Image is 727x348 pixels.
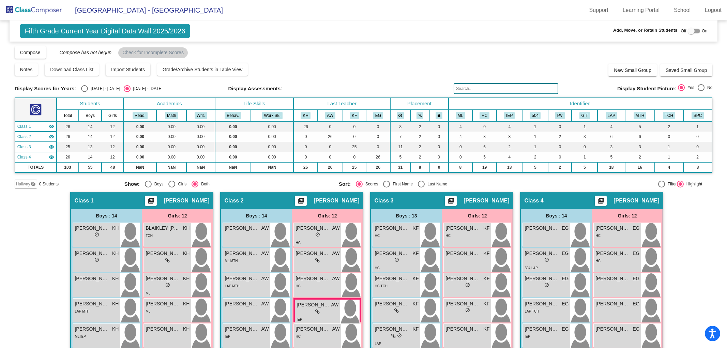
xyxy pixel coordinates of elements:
[445,250,480,257] span: [PERSON_NAME]
[625,110,655,121] th: Math Pullout Support
[684,181,702,187] div: Highlight
[57,162,79,172] td: 103
[555,112,565,119] button: PV
[625,132,655,142] td: 6
[472,110,497,121] th: Highly Capable
[497,142,522,152] td: 2
[445,234,450,238] span: HC
[522,132,548,142] td: 1
[597,121,625,132] td: 4
[17,123,31,130] span: Class 1
[562,225,569,232] span: EG
[597,142,625,152] td: 3
[373,112,383,119] button: EG
[49,124,54,129] mat-icon: visibility
[430,162,449,172] td: 0
[548,132,572,142] td: 2
[261,250,269,257] span: AW
[102,142,123,152] td: 12
[15,63,38,76] button: Notes
[318,110,343,121] th: Alyssa Wachtveitl
[215,162,251,172] td: NaN
[123,121,156,132] td: 0.00
[413,250,419,257] span: KF
[390,142,410,152] td: 11
[597,162,625,172] td: 18
[147,197,155,207] mat-icon: picture_as_pdf
[597,152,625,162] td: 5
[584,5,614,16] a: Support
[472,132,497,142] td: 8
[145,196,157,206] button: Print Students Details
[375,234,379,238] span: HC
[20,24,191,38] span: Fifth Grade Current Year Digital Data Wall 2025/2026
[49,144,54,150] mat-icon: visibility
[447,197,455,207] mat-icon: picture_as_pdf
[394,257,399,262] span: do_not_disturb_alt
[442,209,513,223] div: Girls: 12
[683,110,712,121] th: Speech Only
[548,142,572,152] td: 0
[633,250,639,257] span: EG
[75,225,109,232] span: [PERSON_NAME]
[296,241,300,245] span: HC
[79,152,102,162] td: 14
[74,197,93,204] span: Class 1
[366,152,390,162] td: 26
[88,86,120,92] div: [DATE] - [DATE]
[112,225,119,232] span: KH
[692,112,704,119] button: SPC
[668,5,696,16] a: School
[521,209,592,223] div: Boys : 14
[374,197,393,204] span: Class 3
[595,225,630,232] span: [PERSON_NAME] THU NGO
[50,67,93,72] span: Download Class List
[525,225,559,232] span: [PERSON_NAME]
[165,112,178,119] button: Math
[613,27,678,34] span: Add, Move, or Retain Students
[597,197,605,207] mat-icon: picture_as_pdf
[251,152,294,162] td: 0.00
[57,121,79,132] td: 26
[464,197,509,204] span: [PERSON_NAME]
[410,110,430,121] th: Keep with students
[186,142,215,152] td: 0.00
[634,112,647,119] button: MTH
[683,142,712,152] td: 0
[592,209,663,223] div: Girls: 12
[152,181,164,187] div: Boys
[186,162,215,172] td: NaN
[497,110,522,121] th: Individualized Education Plan
[314,197,359,204] span: [PERSON_NAME]
[504,112,515,119] button: IEP
[655,152,683,162] td: 1
[16,181,30,187] span: Hallway
[579,112,590,119] button: GIT
[215,98,293,110] th: Life Skills
[472,121,497,132] td: 0
[366,162,390,172] td: 26
[371,209,442,223] div: Boys : 13
[186,132,215,142] td: 0.00
[157,63,248,76] button: Grade/Archive Students in Table View
[332,225,339,232] span: AW
[30,181,36,187] mat-icon: visibility_off
[293,110,317,121] th: Kara Hope
[681,28,686,34] span: Off
[111,67,145,72] span: Import Students
[124,181,140,187] span: Show:
[71,209,142,223] div: Boys : 14
[449,162,472,172] td: 8
[251,121,294,132] td: 0.00
[343,162,366,172] td: 25
[195,112,207,119] button: Writ.
[318,142,343,152] td: 0
[293,98,390,110] th: Last Teacher
[325,112,335,119] button: AW
[683,152,712,162] td: 2
[449,142,472,152] td: 0
[221,209,292,223] div: Boys : 14
[156,121,186,132] td: 0.00
[79,132,102,142] td: 14
[251,132,294,142] td: 0.00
